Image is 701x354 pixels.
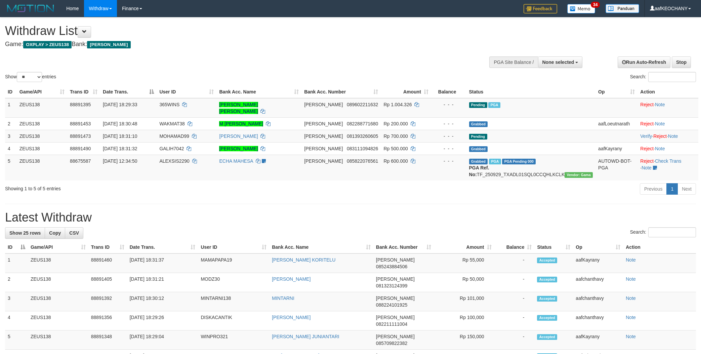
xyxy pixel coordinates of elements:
td: [DATE] 18:31:37 [127,253,198,273]
td: WINPRO321 [198,330,269,350]
span: [PERSON_NAME] [304,102,343,107]
a: Run Auto-Refresh [618,56,670,68]
span: Pending [469,134,487,140]
img: Button%20Memo.svg [567,4,595,13]
td: Rp 150,000 [434,330,494,350]
td: - [494,273,535,292]
td: · · [637,155,698,181]
a: Note [668,133,678,139]
span: [PERSON_NAME] [304,133,343,139]
th: Action [623,241,696,253]
td: 88891405 [88,273,127,292]
a: [PERSON_NAME] [219,133,258,139]
a: [PERSON_NAME] [272,315,311,320]
a: [PERSON_NAME] [272,276,311,282]
span: [PERSON_NAME] [376,334,415,339]
td: 88891392 [88,292,127,311]
td: TF_250929_TXADL01SQL0CCQHLKCLK [466,155,596,181]
span: CSV [69,230,79,236]
a: CSV [65,227,83,239]
td: - [494,253,535,273]
div: PGA Site Balance / [489,56,538,68]
span: [DATE] 18:31:32 [103,146,137,151]
img: Feedback.jpg [524,4,557,13]
h1: Latest Withdraw [5,211,696,224]
span: Copy 082211111004 to clipboard [376,321,407,327]
span: Accepted [537,315,557,321]
span: Rp 500.000 [383,146,408,151]
td: MINTARNI138 [198,292,269,311]
th: Date Trans.: activate to sort column descending [100,86,157,98]
td: [DATE] 18:30:12 [127,292,198,311]
img: MOTION_logo.png [5,3,56,13]
a: Note [626,315,636,320]
span: 88891453 [70,121,91,126]
label: Show entries [5,72,56,82]
a: [PERSON_NAME] JUNIANTARI [272,334,339,339]
td: · [637,142,698,155]
h4: Game: Bank: [5,41,461,48]
th: Bank Acc. Number: activate to sort column ascending [373,241,434,253]
a: MINTARNI [272,296,294,301]
a: Note [655,121,665,126]
td: ZEUS138 [28,253,88,273]
div: - - - [434,120,464,127]
span: Copy 081393260605 to clipboard [347,133,378,139]
a: Note [626,257,636,263]
td: 2 [5,273,28,292]
td: ZEUS138 [28,330,88,350]
span: [DATE] 12:34:50 [103,158,137,164]
td: ZEUS138 [17,98,67,118]
td: 2 [5,117,17,130]
th: User ID: activate to sort column ascending [157,86,216,98]
td: 1 [5,253,28,273]
td: MODZ30 [198,273,269,292]
th: Game/API: activate to sort column ascending [17,86,67,98]
a: Note [642,165,652,170]
span: [PERSON_NAME] [304,158,343,164]
span: Copy 085822076561 to clipboard [347,158,378,164]
th: Balance [431,86,466,98]
td: aafchanthavy [573,311,623,330]
td: 3 [5,292,28,311]
span: Copy 082288771680 to clipboard [347,121,378,126]
th: Balance: activate to sort column ascending [494,241,535,253]
td: ZEUS138 [17,155,67,181]
td: 88891460 [88,253,127,273]
a: [PERSON_NAME] [PERSON_NAME] [219,102,258,114]
th: Status: activate to sort column ascending [534,241,573,253]
span: Grabbed [469,146,488,152]
td: ZEUS138 [17,117,67,130]
th: Date Trans.: activate to sort column ascending [127,241,198,253]
a: ECHA MAHESA [219,158,253,164]
span: [DATE] 18:31:10 [103,133,137,139]
input: Search: [648,72,696,82]
span: 34 [591,2,600,8]
td: Rp 100,000 [434,311,494,330]
span: Copy 085709822382 to clipboard [376,341,407,346]
td: ZEUS138 [28,311,88,330]
a: M [PERSON_NAME] [219,121,263,126]
div: - - - [434,101,464,108]
td: aafKayrany [573,330,623,350]
th: Bank Acc. Number: activate to sort column ascending [301,86,381,98]
td: Rp 55,000 [434,253,494,273]
a: [PERSON_NAME] KORITELU [272,257,335,263]
a: Check Trans [655,158,682,164]
td: aafchanthavy [573,273,623,292]
div: - - - [434,145,464,152]
th: Amount: activate to sort column ascending [434,241,494,253]
td: 4 [5,142,17,155]
td: [DATE] 18:31:21 [127,273,198,292]
div: - - - [434,158,464,164]
a: Reject [640,121,654,126]
td: MAMAPAPA19 [198,253,269,273]
td: 5 [5,155,17,181]
th: Op: activate to sort column ascending [595,86,637,98]
td: 1 [5,98,17,118]
td: - [494,311,535,330]
span: Copy [49,230,61,236]
span: [DATE] 18:30:48 [103,121,137,126]
th: Action [637,86,698,98]
span: [PERSON_NAME] [87,41,130,48]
